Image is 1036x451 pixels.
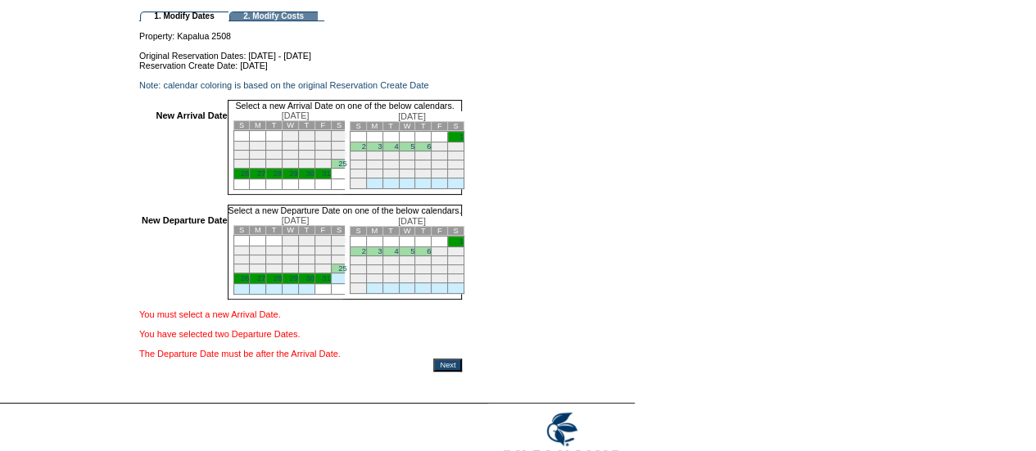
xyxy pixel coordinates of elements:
td: 2 [298,236,314,246]
td: F [432,122,448,131]
td: 7 [266,142,283,151]
td: 18 [382,265,399,274]
td: 21 [266,160,283,169]
td: New Arrival Date [142,110,228,195]
td: 25 [382,274,399,283]
td: 23 [350,169,366,178]
td: 14 [266,151,283,160]
td: 22 [283,264,299,273]
a: 25 [338,160,346,168]
td: W [399,122,415,131]
td: W [283,226,299,235]
td: 20 [250,264,266,273]
a: 6 [427,247,431,255]
td: 24 [366,169,382,178]
td: 28 [432,274,448,283]
td: 23 [298,160,314,169]
td: 6 [250,246,266,255]
td: W [283,121,299,130]
td: 30 [350,178,366,189]
td: 19 [399,160,415,169]
span: [DATE] [282,110,310,120]
td: 17 [314,151,331,160]
td: 1. Modify Dates [140,11,228,21]
a: 2 [362,142,366,151]
td: 10 [366,151,382,160]
td: M [366,122,382,131]
td: New Departure Date [142,215,228,300]
input: Next [433,359,462,372]
td: 7 [266,246,283,255]
td: M [250,226,266,235]
td: 1 [283,236,299,246]
div: You must select a new Arrival Date. You have selected two Departure Dates. The Departure Date mus... [139,309,462,359]
a: 4 [394,142,398,151]
td: Select a new Departure Date on one of the below calendars. [228,205,463,215]
a: 1 [459,237,464,246]
td: 24 [314,160,331,169]
td: T [298,226,314,235]
span: [DATE] [398,216,426,226]
td: 8 [448,247,464,256]
td: 3 [314,236,331,246]
td: S [448,227,464,236]
td: 22 [448,265,464,274]
td: S [331,226,347,235]
td: 11 [331,142,347,151]
td: 4 [331,236,347,246]
td: 5 [233,246,250,255]
td: T [415,122,432,131]
td: 7 [432,247,448,256]
td: Select a new Arrival Date on one of the below calendars. [228,100,463,110]
td: S [350,227,366,236]
td: S [448,122,464,131]
td: 9 [298,142,314,151]
td: T [382,122,399,131]
a: 26 [241,274,249,282]
td: 10 [366,256,382,265]
td: T [298,121,314,130]
td: 15 [283,151,299,160]
td: 19 [399,265,415,274]
td: 7 [432,142,448,151]
td: 23 [350,274,366,283]
a: 31 [322,169,330,178]
td: 16 [298,255,314,264]
a: 28 [274,169,282,178]
a: 31 [322,274,330,282]
td: T [382,227,399,236]
td: 11 [382,256,399,265]
td: 18 [331,151,347,160]
a: 29 [290,169,298,178]
td: 1 [283,131,299,142]
td: 26 [399,274,415,283]
td: 12 [233,151,250,160]
a: 2 [362,247,366,255]
td: Original Reservation Dates: [DATE] - [DATE] [139,41,462,61]
td: 16 [350,265,366,274]
td: 13 [415,151,432,160]
a: 3 [378,142,382,151]
td: Property: Kapalua 2508 [139,21,462,41]
td: 27 [415,274,432,283]
td: 12 [399,256,415,265]
td: 21 [432,265,448,274]
td: 21 [432,160,448,169]
td: 19 [233,264,250,273]
a: 29 [290,274,298,282]
a: 4 [394,247,398,255]
td: 17 [366,160,382,169]
a: 30 [305,274,314,282]
a: 5 [410,142,414,151]
td: 25 [382,169,399,178]
td: 28 [432,169,448,178]
td: 16 [350,160,366,169]
td: 9 [350,256,366,265]
td: 15 [448,256,464,265]
td: 21 [266,264,283,273]
a: 3 [378,247,382,255]
td: 14 [266,255,283,264]
td: 19 [233,160,250,169]
td: 9 [298,246,314,255]
td: 22 [448,160,464,169]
